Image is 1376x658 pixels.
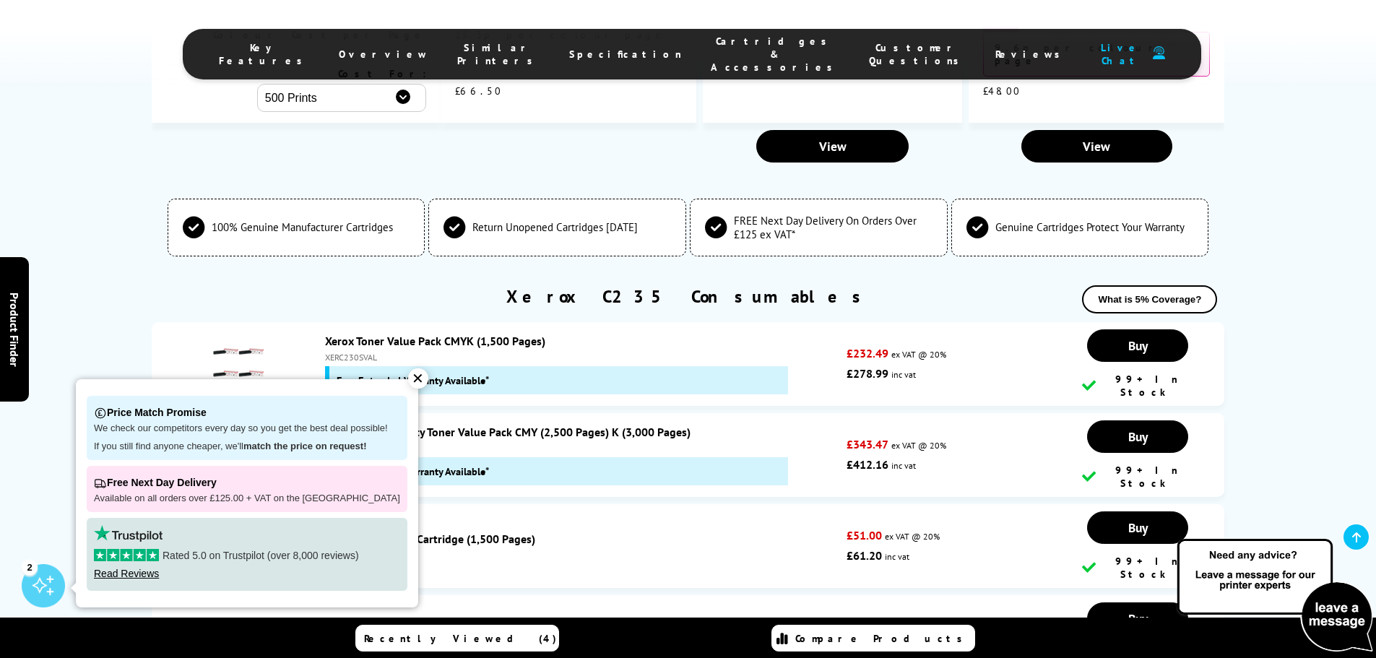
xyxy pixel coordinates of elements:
[995,220,1185,234] span: Genuine Cartridges Protect Your Warranty
[355,625,559,651] a: Recently Viewed (4)
[94,525,163,542] img: trustpilot rating
[1096,41,1146,67] span: Live Chat
[1153,46,1165,60] img: user-headset-duotone.svg
[506,285,870,308] a: Xerox C235 Consumables
[711,35,840,74] span: Cartridges & Accessories
[756,130,909,163] a: View
[891,349,946,360] span: ex VAT @ 20%
[94,403,400,423] p: Price Match Promise
[847,346,888,360] strong: £232.49
[457,41,540,67] span: Similar Printers
[472,220,638,234] span: Return Unopened Cartridges [DATE]
[885,531,940,542] span: ex VAT @ 20%
[1083,138,1110,155] span: View
[1174,537,1376,655] img: Open Live Chat window
[325,532,535,546] a: Xerox Black Toner Cartridge (1,500 Pages)
[408,368,428,389] div: ✕
[795,632,970,645] span: Compare Products
[891,440,946,451] span: ex VAT @ 20%
[1082,555,1193,581] div: 99+ In Stock
[22,559,38,575] div: 2
[1021,130,1172,163] a: View
[94,549,159,561] img: stars-5.svg
[325,334,545,348] a: Xerox Toner Value Pack CMYK (1,500 Pages)
[847,528,882,542] strong: £51.00
[243,441,366,451] strong: match the price on request!
[212,220,393,234] span: 100% Genuine Manufacturer Cartridges
[455,85,502,98] span: £66.50
[847,457,888,472] strong: £412.16
[771,625,975,651] a: Compare Products
[569,48,682,61] span: Specification
[819,138,847,155] span: View
[847,437,888,451] strong: £343.47
[734,214,933,241] span: FREE Next Day Delivery On Orders Over £125 ex VAT*
[94,423,400,435] p: We check our competitors every day so you get the best deal possible!
[891,369,916,380] span: inc vat
[213,337,264,388] img: Xerox Toner Value Pack CMYK (1,500 Pages)
[995,48,1068,61] span: Reviews
[94,441,400,453] p: If you still find anyone cheaper, we'll
[94,493,400,505] p: Available on all orders over £125.00 + VAT on the [GEOGRAPHIC_DATA]
[847,366,888,381] strong: £278.99
[847,548,882,563] strong: £61.20
[1128,428,1148,445] span: Buy
[885,551,909,562] span: inc vat
[364,632,557,645] span: Recently Viewed (4)
[1128,610,1148,627] span: Buy
[869,41,966,67] span: Customer Questions
[1128,519,1148,536] span: Buy
[325,443,840,454] div: XERC230HCVAL
[983,85,1021,98] span: £48.00
[325,352,840,363] div: XERC230SVAL
[7,292,22,366] span: Product Finder
[325,550,840,560] div: 006R04383
[339,48,428,61] span: Overview
[891,460,916,471] span: inc vat
[219,41,310,67] span: Key Features
[1082,464,1193,490] div: 99+ In Stock
[94,568,159,579] a: Read Reviews
[325,425,691,439] a: Xerox High Capacity Toner Value Pack CMY (2,500 Pages) K (3,000 Pages)
[94,473,400,493] p: Free Next Day Delivery
[1082,285,1217,313] button: What is 5% Coverage?
[94,549,400,562] p: Rated 5.0 on Trustpilot (over 8,000 reviews)
[1128,337,1148,354] span: Buy
[1082,373,1193,399] div: 99+ In Stock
